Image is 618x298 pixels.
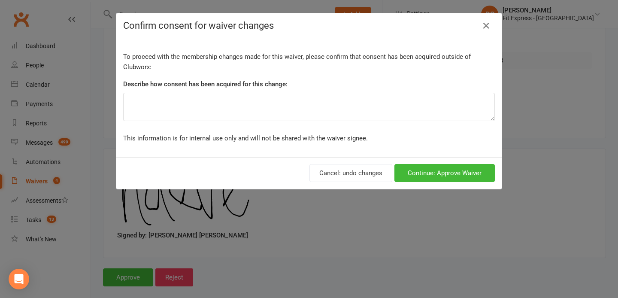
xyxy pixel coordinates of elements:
[9,269,29,289] div: Open Intercom Messenger
[123,79,288,89] label: Describe how consent has been acquired for this change:
[394,164,495,182] button: Continue: Approve Waiver
[123,20,274,31] span: Confirm consent for waiver changes
[479,19,493,33] button: Close
[123,133,495,143] p: This information is for internal use only and will not be shared with the waiver signee.
[309,164,392,182] button: Cancel: undo changes
[123,52,495,72] p: To proceed with the membership changes made for this waiver, please confirm that consent has been...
